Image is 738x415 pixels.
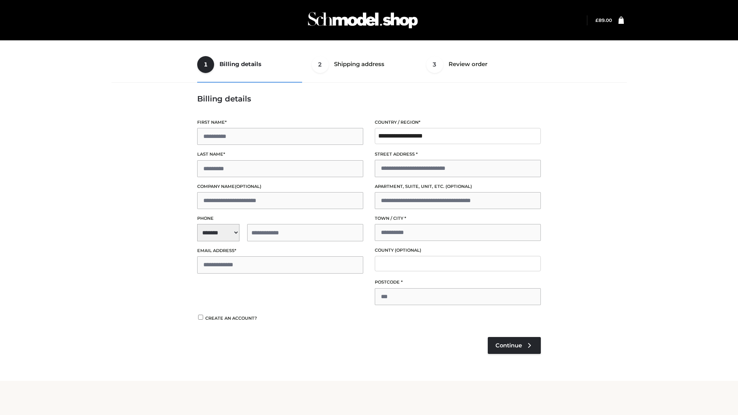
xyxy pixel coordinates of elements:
[197,94,541,103] h3: Billing details
[595,17,598,23] span: £
[197,119,363,126] label: First name
[197,315,204,320] input: Create an account?
[445,184,472,189] span: (optional)
[375,215,541,222] label: Town / City
[197,247,363,254] label: Email address
[375,183,541,190] label: Apartment, suite, unit, etc.
[595,17,612,23] a: £89.00
[235,184,261,189] span: (optional)
[205,315,257,321] span: Create an account?
[595,17,612,23] bdi: 89.00
[488,337,541,354] a: Continue
[375,279,541,286] label: Postcode
[375,247,541,254] label: County
[305,5,421,35] img: Schmodel Admin 964
[197,215,363,222] label: Phone
[197,151,363,158] label: Last name
[197,183,363,190] label: Company name
[395,247,421,253] span: (optional)
[495,342,522,349] span: Continue
[375,151,541,158] label: Street address
[375,119,541,126] label: Country / Region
